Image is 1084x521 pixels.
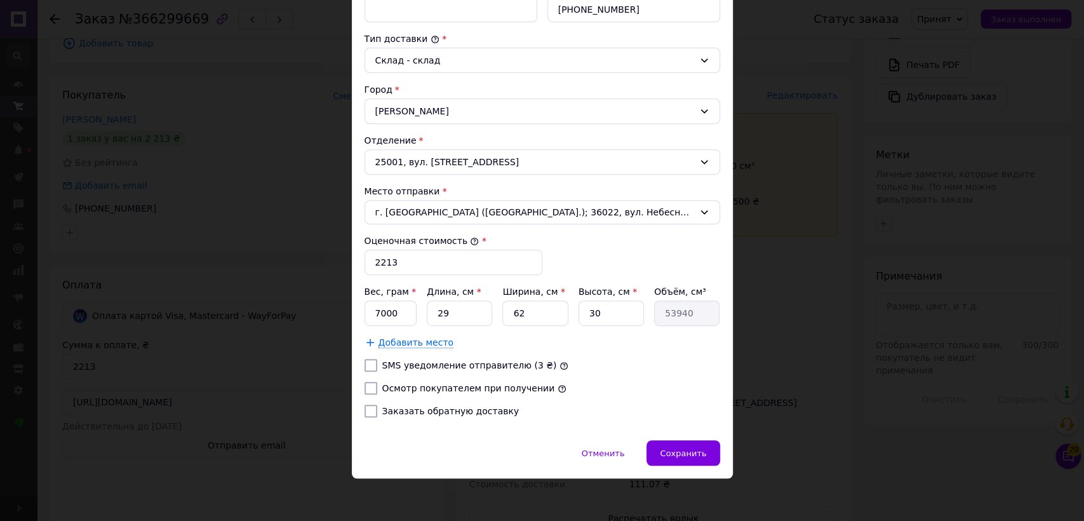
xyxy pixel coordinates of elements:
[365,287,417,297] label: Вес, грам
[365,149,720,175] div: 25001, вул. [STREET_ADDRESS]
[378,337,454,348] span: Добавить место
[427,287,481,297] label: Длина, см
[582,449,625,458] span: Отменить
[365,83,720,96] div: Город
[365,185,720,198] div: Место отправки
[365,98,720,124] div: [PERSON_NAME]
[579,287,637,297] label: Высота, см
[365,236,479,246] label: Оценочная стоимость
[382,360,557,370] label: SMS уведомление отправителю (3 ₴)
[382,406,519,416] label: Заказать обратную доставку
[365,32,720,45] div: Тип доставки
[375,206,694,219] span: г. [GEOGRAPHIC_DATA] ([GEOGRAPHIC_DATA].); 36022, вул. Небесної Сотні, 88
[654,285,719,298] div: Объём, см³
[660,449,706,458] span: Сохранить
[502,287,565,297] label: Ширина, см
[375,53,694,67] div: Склад - склад
[365,134,720,147] div: Отделение
[382,383,555,393] label: Осмотр покупателем при получении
